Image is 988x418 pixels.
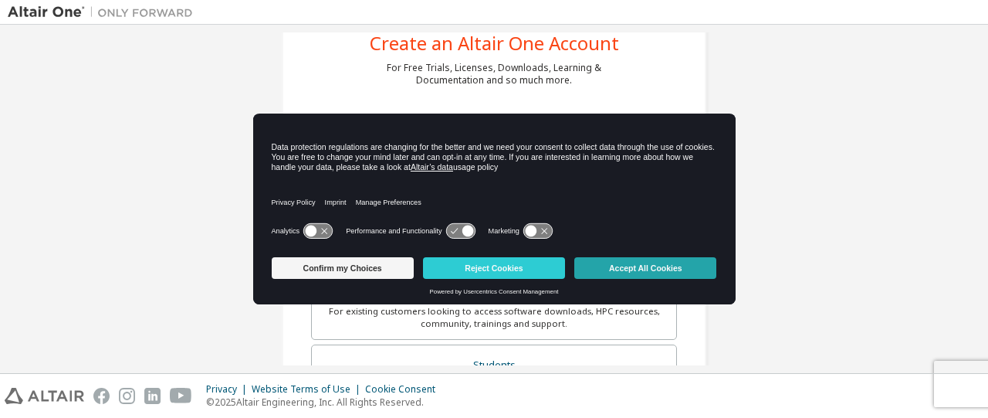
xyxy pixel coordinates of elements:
[252,383,365,396] div: Website Terms of Use
[8,5,201,20] img: Altair One
[93,388,110,404] img: facebook.svg
[5,388,84,404] img: altair_logo.svg
[387,62,601,87] div: For Free Trials, Licenses, Downloads, Learning & Documentation and so much more.
[170,388,192,404] img: youtube.svg
[321,305,667,330] div: For existing customers looking to access software downloads, HPC resources, community, trainings ...
[119,388,135,404] img: instagram.svg
[370,34,619,53] div: Create an Altair One Account
[206,383,252,396] div: Privacy
[321,355,667,376] div: Students
[144,388,161,404] img: linkedin.svg
[365,383,445,396] div: Cookie Consent
[206,396,445,409] p: © 2025 Altair Engineering, Inc. All Rights Reserved.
